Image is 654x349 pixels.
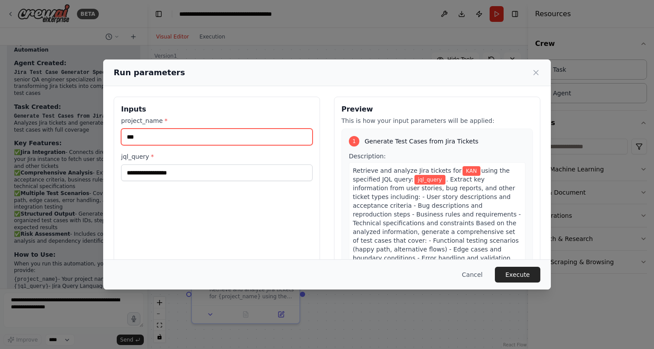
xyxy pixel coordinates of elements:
[365,137,478,146] span: Generate Test Cases from Jira Tickets
[341,104,533,115] h3: Preview
[121,152,313,161] label: jql_query
[414,175,445,185] span: Variable: jql_query
[121,116,313,125] label: project_name
[455,267,490,283] button: Cancel
[349,153,386,160] span: Description:
[341,116,533,125] p: This is how your input parameters will be applied:
[353,167,510,183] span: using the specified JQL query:
[463,166,480,176] span: Variable: project_name
[114,66,185,79] h2: Run parameters
[353,167,462,174] span: Retrieve and analyze Jira tickets for
[349,136,359,147] div: 1
[495,267,540,283] button: Execute
[121,104,313,115] h3: Inputs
